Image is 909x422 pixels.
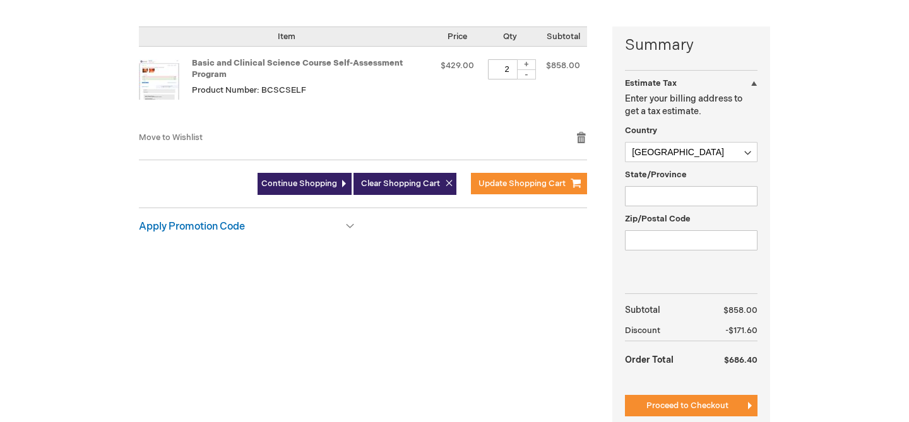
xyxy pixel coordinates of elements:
[625,325,660,336] span: Discount
[625,93,757,118] p: Enter your billing address to get a tax estimate.
[625,395,757,416] button: Proceed to Checkout
[723,305,757,315] span: $858.00
[353,173,456,195] button: Clear Shopping Cart
[625,348,674,370] strong: Order Total
[625,170,687,180] span: State/Province
[139,59,192,119] a: Basic and Clinical Science Course Self-Assessment Program
[441,61,474,71] span: $429.00
[625,126,657,136] span: Country
[724,355,757,365] span: $686.40
[625,300,699,320] th: Subtotal
[139,132,203,143] a: Move to Wishlist
[471,173,587,194] button: Update Shopping Cart
[646,401,728,411] span: Proceed to Checkout
[625,78,677,88] strong: Estimate Tax
[503,32,517,42] span: Qty
[361,179,440,189] span: Clear Shopping Cart
[139,221,245,233] strong: Apply Promotion Code
[192,58,403,80] a: Basic and Clinical Science Course Self-Assessment Program
[278,32,295,42] span: Item
[625,35,757,56] strong: Summary
[139,59,179,100] img: Basic and Clinical Science Course Self-Assessment Program
[517,69,536,79] div: -
[547,32,580,42] span: Subtotal
[258,173,352,195] a: Continue Shopping
[192,85,306,95] span: Product Number: BCSCSELF
[625,214,691,224] span: Zip/Postal Code
[478,179,566,189] span: Update Shopping Cart
[488,59,526,79] input: Qty
[725,325,757,336] span: -$171.60
[517,59,536,70] div: +
[261,179,337,189] span: Continue Shopping
[546,61,580,71] span: $858.00
[448,32,467,42] span: Price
